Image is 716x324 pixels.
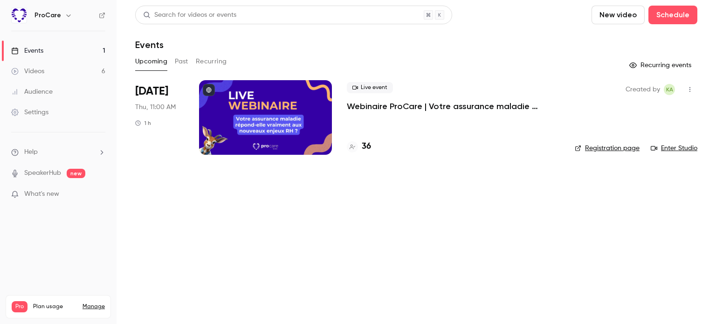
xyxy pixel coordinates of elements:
[347,101,560,112] a: Webinaire ProCare | Votre assurance maladie répond-elle aux enjeux RH ?
[666,84,673,95] span: KA
[135,54,167,69] button: Upcoming
[362,140,371,153] h4: 36
[625,58,697,73] button: Recurring events
[83,303,105,310] a: Manage
[11,46,43,55] div: Events
[135,39,164,50] h1: Events
[135,80,184,155] div: Sep 4 Thu, 1:00 PM (Europe/Paris)
[33,303,77,310] span: Plan usage
[347,82,393,93] span: Live event
[648,6,697,24] button: Schedule
[24,147,38,157] span: Help
[651,144,697,153] a: Enter Studio
[11,147,105,157] li: help-dropdown-opener
[34,11,61,20] h6: ProCare
[11,67,44,76] div: Videos
[12,301,28,312] span: Pro
[196,54,227,69] button: Recurring
[592,6,645,24] button: New video
[175,54,188,69] button: Past
[67,169,85,178] span: new
[11,108,48,117] div: Settings
[135,103,176,112] span: Thu, 11:00 AM
[24,168,61,178] a: SpeakerHub
[12,8,27,23] img: ProCare
[143,10,236,20] div: Search for videos or events
[347,140,371,153] a: 36
[575,144,640,153] a: Registration page
[135,119,151,127] div: 1 h
[626,84,660,95] span: Created by
[24,189,59,199] span: What's new
[135,84,168,99] span: [DATE]
[11,87,53,97] div: Audience
[664,84,675,95] span: Kimia Alaïs-Subtil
